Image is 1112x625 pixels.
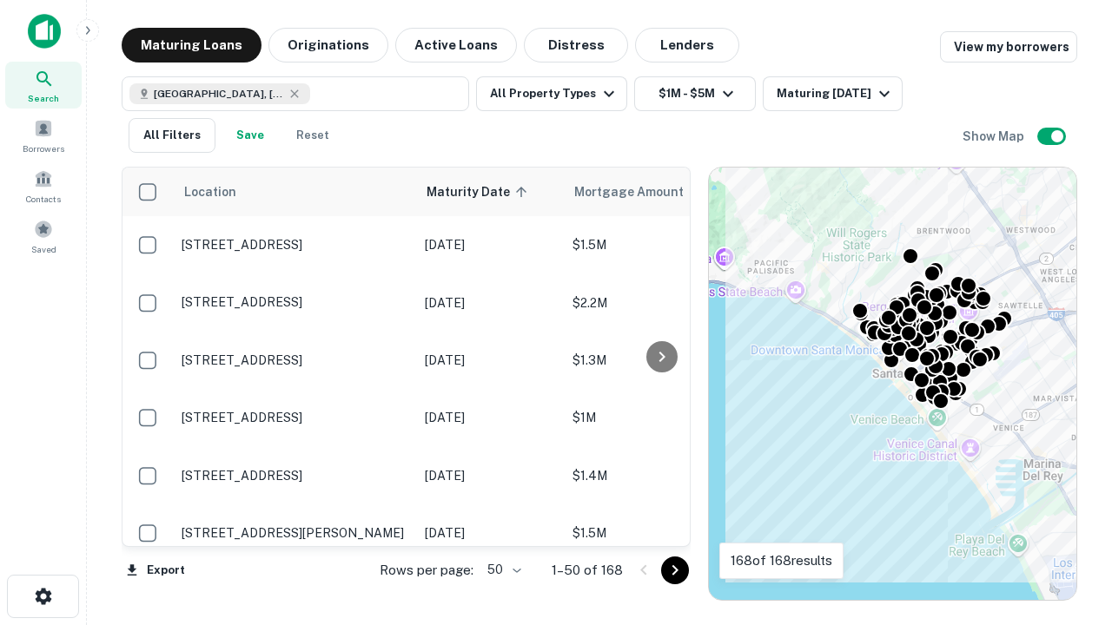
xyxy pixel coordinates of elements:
img: capitalize-icon.png [28,14,61,49]
p: $1.3M [573,351,746,370]
button: All Property Types [476,76,627,111]
span: Contacts [26,192,61,206]
div: 0 0 [709,168,1076,600]
p: [STREET_ADDRESS] [182,237,407,253]
p: $1M [573,408,746,427]
div: Maturing [DATE] [777,83,895,104]
button: $1M - $5M [634,76,756,111]
p: Rows per page: [380,560,473,581]
p: $1.5M [573,235,746,254]
span: [GEOGRAPHIC_DATA], [GEOGRAPHIC_DATA], [GEOGRAPHIC_DATA] [154,86,284,102]
button: Save your search to get updates of matches that match your search criteria. [222,118,278,153]
span: Mortgage Amount [574,181,706,202]
button: [GEOGRAPHIC_DATA], [GEOGRAPHIC_DATA], [GEOGRAPHIC_DATA] [122,76,469,111]
p: [STREET_ADDRESS] [182,410,407,425]
th: Location [173,168,416,216]
p: 1–50 of 168 [552,560,623,581]
iframe: Chat Widget [1025,486,1112,569]
a: Contacts [5,162,82,209]
p: [DATE] [425,466,555,485]
p: [STREET_ADDRESS] [182,352,407,368]
a: Borrowers [5,112,82,159]
a: View my borrowers [940,31,1077,62]
span: Search [28,91,59,105]
button: Originations [268,28,388,62]
button: Active Loans [395,28,517,62]
span: Borrowers [23,141,64,155]
p: $2.2M [573,293,746,312]
th: Maturity Date [416,168,564,216]
span: Saved [31,242,56,256]
button: All Filters [129,118,215,153]
th: Mortgage Amount [564,168,755,216]
p: [STREET_ADDRESS] [182,468,407,484]
p: 168 of 168 results [731,550,832,571]
button: Lenders [635,28,739,62]
span: Maturity Date [427,181,533,202]
button: Go to next page [661,556,689,584]
a: Search [5,62,82,109]
p: [DATE] [425,235,555,254]
p: [STREET_ADDRESS] [182,294,407,310]
button: Reset [285,118,341,153]
p: $1.4M [573,466,746,485]
p: [DATE] [425,351,555,370]
button: Export [122,557,189,583]
p: [STREET_ADDRESS][PERSON_NAME] [182,525,407,541]
p: [DATE] [425,293,555,312]
div: 50 [480,557,524,582]
h6: Show Map [963,127,1027,146]
button: Distress [524,28,628,62]
p: [DATE] [425,408,555,427]
p: $1.5M [573,523,746,543]
a: Saved [5,213,82,260]
button: Maturing [DATE] [763,76,903,111]
span: Location [183,181,236,202]
button: Maturing Loans [122,28,261,62]
p: [DATE] [425,523,555,543]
